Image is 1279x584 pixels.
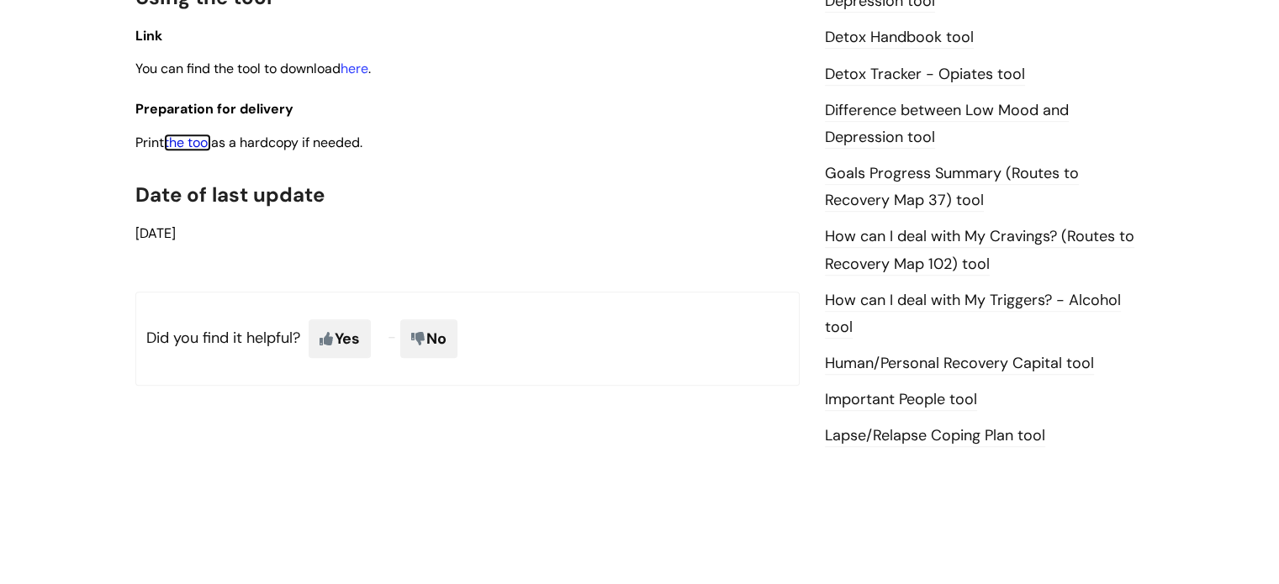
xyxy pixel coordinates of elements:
[825,163,1079,212] a: Goals Progress Summary (Routes to Recovery Map 37) tool
[825,100,1069,149] a: Difference between Low Mood and Depression tool
[825,64,1025,86] a: Detox Tracker - Opiates tool
[135,292,800,386] p: Did you find it helpful?
[135,224,176,242] span: [DATE]
[825,389,977,411] a: Important People tool
[135,134,362,151] span: Print as a hardcopy if needed.
[825,425,1045,447] a: Lapse/Relapse Coping Plan tool
[135,60,371,77] span: You can find the tool to download .
[135,27,162,45] span: Link
[825,290,1121,339] a: How can I deal with My Triggers? - Alcohol tool
[135,182,325,208] span: Date of last update
[341,60,368,77] a: here
[309,319,371,358] span: Yes
[164,134,211,151] a: the tool
[400,319,457,358] span: No
[825,27,974,49] a: Detox Handbook tool
[825,353,1094,375] a: Human/Personal Recovery Capital tool
[135,100,293,118] span: Preparation for delivery
[825,226,1134,275] a: How can I deal with My Cravings? (Routes to Recovery Map 102) tool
